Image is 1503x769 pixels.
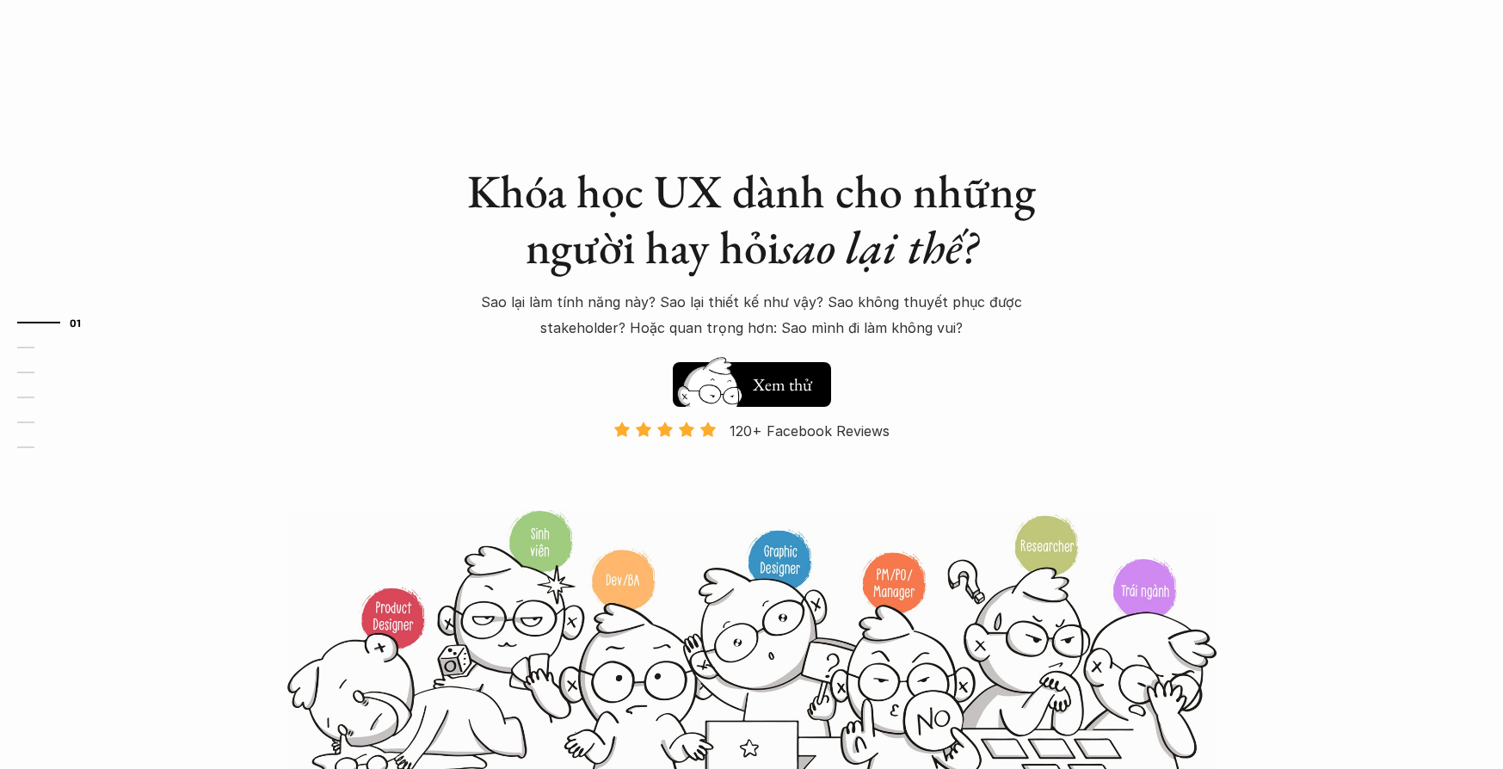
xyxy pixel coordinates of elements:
[779,217,977,277] em: sao lại thế?
[750,372,814,397] h5: Xem thử
[730,418,890,444] p: 120+ Facebook Reviews
[451,163,1053,275] h1: Khóa học UX dành cho những người hay hỏi
[17,312,99,333] a: 01
[673,354,831,407] a: Xem thử
[70,316,82,328] strong: 01
[599,421,905,508] a: 120+ Facebook Reviews
[451,289,1053,341] p: Sao lại làm tính năng này? Sao lại thiết kế như vậy? Sao không thuyết phục được stakeholder? Hoặc...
